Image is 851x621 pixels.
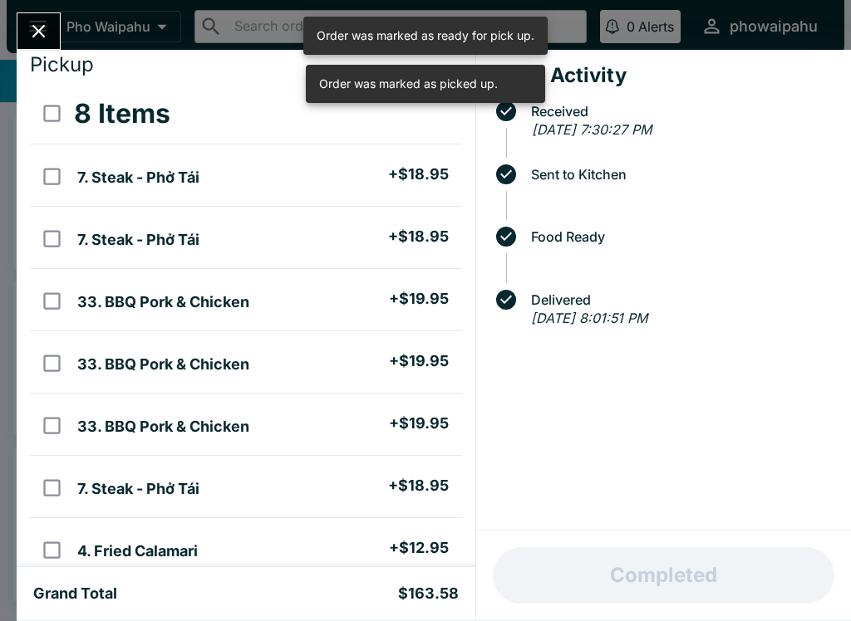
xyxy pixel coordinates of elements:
[523,167,838,182] span: Sent to Kitchen
[388,227,449,247] h5: + $18.95
[389,289,449,309] h5: + $19.95
[389,413,449,433] h5: + $19.95
[389,538,449,558] h5: + $12.95
[77,355,249,374] h5: 33. BBQ Pork & Chicken
[532,121,652,138] em: [DATE] 7:30:27 PM
[17,13,60,49] button: Close
[30,52,94,76] span: Pickup
[398,584,459,604] h5: $163.58
[389,351,449,371] h5: + $19.95
[489,63,838,88] h4: Order Activity
[388,164,449,184] h5: + $18.95
[77,541,198,561] h5: 4. Fried Calamari
[388,476,449,496] h5: + $18.95
[319,70,498,98] div: Order was marked as picked up.
[33,584,117,604] h5: Grand Total
[317,22,534,50] div: Order was marked as ready for pick up.
[77,417,249,437] h5: 33. BBQ Pork & Chicken
[523,229,838,244] span: Food Ready
[77,292,249,312] h5: 33. BBQ Pork & Chicken
[77,168,199,188] h5: 7. Steak - Phở Tái
[523,292,838,307] span: Delivered
[77,479,199,499] h5: 7. Steak - Phở Tái
[531,310,647,326] em: [DATE] 8:01:51 PM
[523,104,838,119] span: Received
[77,230,199,250] h5: 7. Steak - Phở Tái
[74,97,170,130] h3: 8 Items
